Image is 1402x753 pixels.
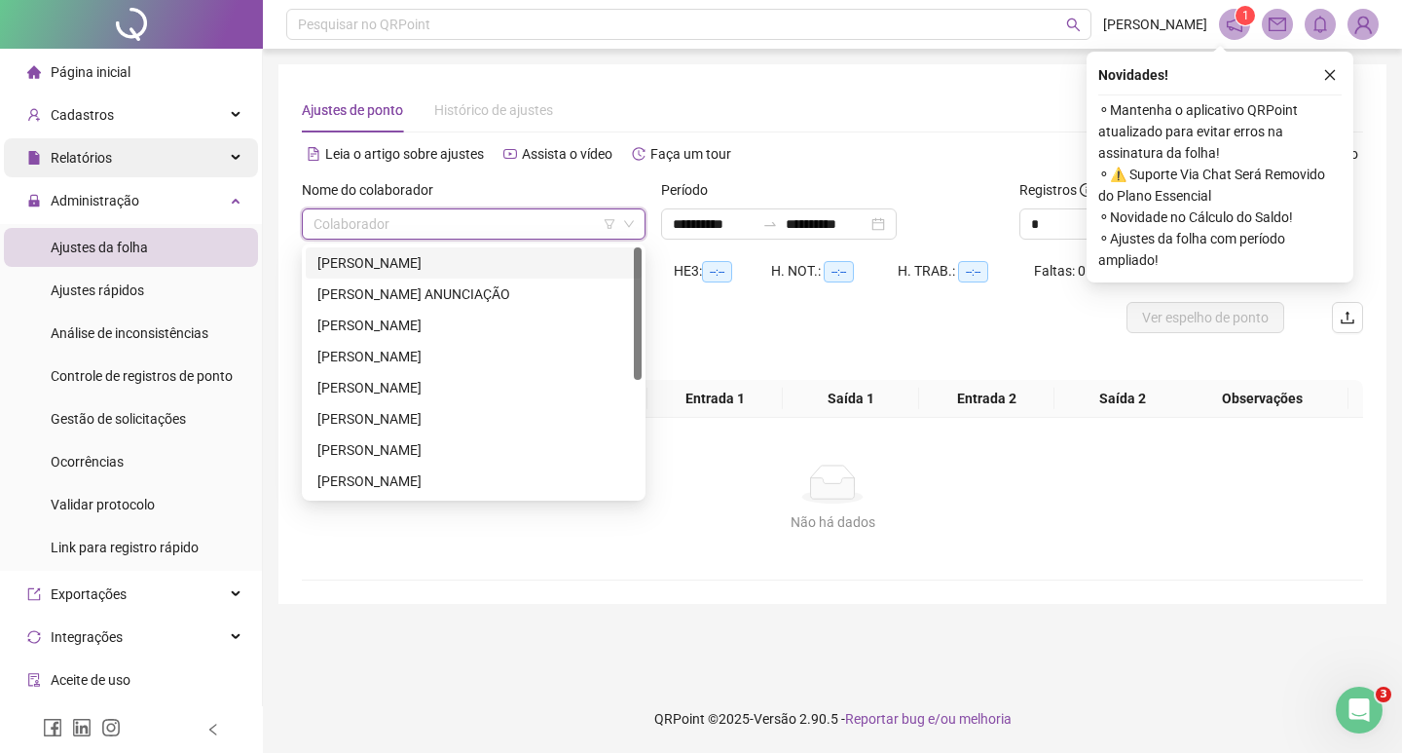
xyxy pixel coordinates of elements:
[306,403,642,434] div: FLÁVIA SILVA CONCEIÇÃO
[306,341,642,372] div: DÁJILA DA SILVA BARBOSA
[51,497,155,512] span: Validar protocolo
[317,346,630,367] div: [PERSON_NAME]
[306,372,642,403] div: FABRINE PEREIRA LEAL BARBOSA
[27,630,41,644] span: sync
[51,454,124,470] span: Ocorrências
[1126,302,1284,333] button: Ver espelho de ponto
[604,218,615,230] span: filter
[51,540,199,555] span: Link para registro rápido
[51,240,148,255] span: Ajustes da folha
[824,261,854,282] span: --:--
[302,179,446,201] label: Nome do colaborador
[1054,380,1191,418] th: Saída 2
[317,315,630,336] div: [PERSON_NAME]
[51,629,123,645] span: Integrações
[317,439,630,461] div: [PERSON_NAME]
[51,150,112,166] span: Relatórios
[632,147,646,161] span: history
[898,260,1034,282] div: H. TRAB.:
[754,711,796,727] span: Versão
[27,673,41,687] span: audit
[51,325,208,341] span: Análise de inconsistências
[51,282,144,298] span: Ajustes rápidos
[1098,228,1342,271] span: ⚬ Ajustes da folha com período ampliado!
[522,146,612,162] span: Assista o vídeo
[51,64,130,80] span: Página inicial
[1376,687,1391,702] span: 3
[1080,183,1093,197] span: info-circle
[1184,388,1341,409] span: Observações
[72,718,92,737] span: linkedin
[1236,6,1255,25] sup: 1
[919,380,1055,418] th: Entrada 2
[306,279,642,310] div: CARLA ELIANE DA SILVA ANUNCIAÇÃO
[306,247,642,279] div: ADRIANA PAIXÃO DOS SANTOS
[434,99,553,121] div: Histórico de ajustes
[27,194,41,207] span: lock
[317,283,630,305] div: [PERSON_NAME] ANUNCIAÇÃO
[1311,16,1329,33] span: bell
[51,193,139,208] span: Administração
[51,411,186,427] span: Gestão de solicitações
[306,466,642,497] div: LUCAS SANTANA JUNQUEIRA
[1098,164,1342,207] span: ⚬ ⚠️ Suporte Via Chat Será Removido do Plano Essencial
[51,368,233,384] span: Controle de registros de ponto
[43,718,62,737] span: facebook
[1242,9,1249,22] span: 1
[1019,179,1093,201] span: Registros
[1066,18,1081,32] span: search
[307,147,320,161] span: file-text
[650,146,731,162] span: Faça um tour
[1176,380,1348,418] th: Observações
[1098,64,1168,86] span: Novidades !
[958,261,988,282] span: --:--
[783,380,919,418] th: Saída 1
[1098,207,1342,228] span: ⚬ Novidade no Cálculo do Saldo!
[51,107,114,123] span: Cadastros
[1348,10,1378,39] img: 62853
[674,260,771,282] div: HE 3:
[1340,310,1355,325] span: upload
[661,179,720,201] label: Período
[771,260,898,282] div: H. NOT.:
[1034,263,1086,279] span: Faltas: 0
[623,218,635,230] span: down
[27,65,41,79] span: home
[317,408,630,430] div: [PERSON_NAME]
[263,685,1402,753] footer: QRPoint © 2025 - 2.90.5 -
[27,108,41,122] span: user-add
[325,511,1340,533] div: Não há dados
[845,711,1012,727] span: Reportar bug e/ou melhoria
[1098,99,1342,164] span: ⚬ Mantenha o aplicativo QRPoint atualizado para evitar erros na assinatura da folha!
[317,471,630,492] div: [PERSON_NAME]
[702,261,732,282] span: --:--
[325,146,484,162] span: Leia o artigo sobre ajustes
[317,252,630,274] div: [PERSON_NAME]
[762,216,778,232] span: to
[1269,16,1286,33] span: mail
[1323,68,1337,82] span: close
[762,216,778,232] span: swap-right
[302,99,403,121] div: Ajustes de ponto
[1226,16,1243,33] span: notification
[206,723,220,736] span: left
[306,310,642,341] div: DAIANA PINHEIRO CARNEIRO BRANDÃO
[51,672,130,688] span: Aceite de uso
[306,434,642,466] div: GABRIELE BARRETO VIEIRA
[503,147,517,161] span: youtube
[317,377,630,398] div: [PERSON_NAME]
[27,587,41,601] span: export
[51,586,127,602] span: Exportações
[647,380,784,418] th: Entrada 1
[1103,14,1207,35] span: [PERSON_NAME]
[27,151,41,165] span: file
[1336,687,1383,734] iframe: Intercom live chat
[101,718,121,737] span: instagram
